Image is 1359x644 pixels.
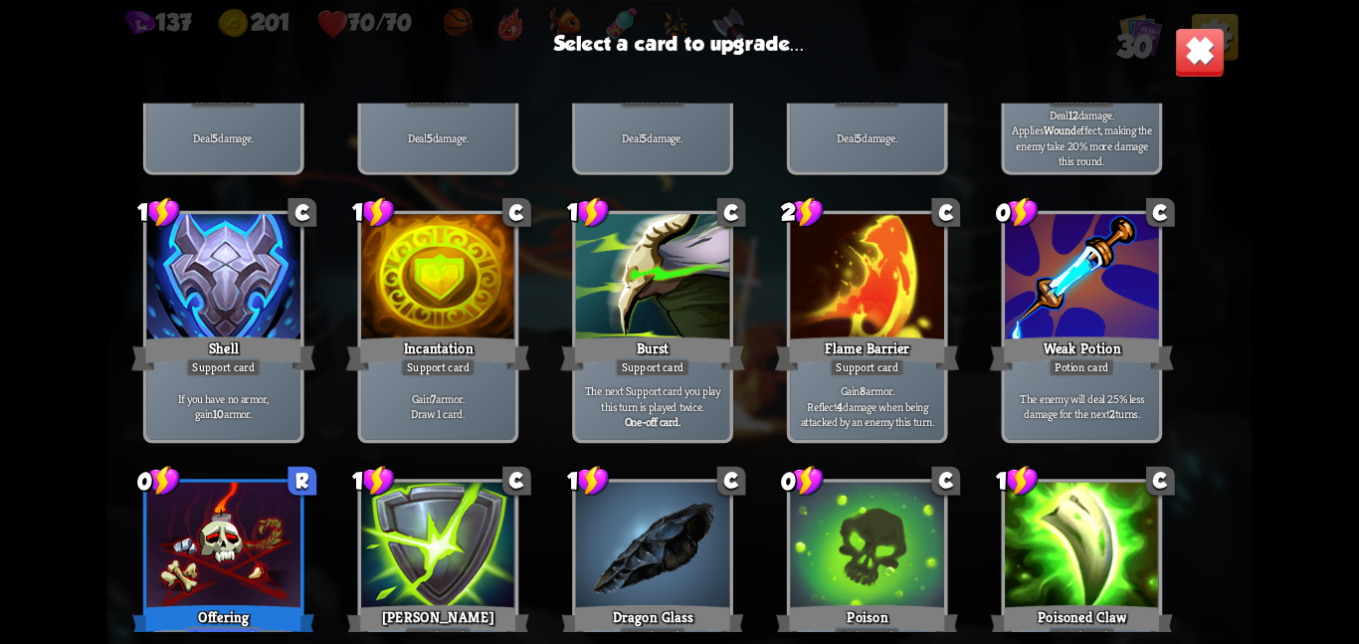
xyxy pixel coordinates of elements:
div: Scratch [560,65,744,106]
div: Attack card [834,90,900,108]
div: Claw [990,65,1174,106]
div: C [502,198,531,227]
b: 2 [1109,406,1115,421]
div: Incantation [346,332,530,373]
b: 10 [213,406,224,421]
div: 1 [352,196,395,228]
div: Poison [775,601,959,642]
div: C [717,466,746,495]
p: The enemy will deal 25% less damage for the next turns. [1009,390,1155,421]
p: Deal damage. Applies effect, making the enemy take 20% more damage this round. [1009,107,1155,168]
b: 7 [431,390,436,405]
div: C [1146,466,1175,495]
div: Attack card [619,90,685,108]
div: Poisoned Claw [990,601,1174,642]
div: Attack card [405,90,472,108]
div: 1 [567,196,610,228]
p: Gain armor. Reflect damage when being attacked by an enemy this turn. [794,383,940,429]
div: Weak Potion [990,332,1174,373]
div: 0 [137,465,180,497]
div: [PERSON_NAME] [346,601,530,642]
p: Deal damage. [365,129,511,144]
b: 5 [641,129,647,144]
div: 2 [781,196,824,228]
div: Scratch [346,65,530,106]
p: Deal damage. [150,129,296,144]
div: Scratch [775,65,959,106]
div: Offering [131,601,315,642]
b: 5 [856,129,862,144]
div: Flame Barrier [775,332,959,373]
div: Support card [186,358,261,377]
div: C [931,198,960,227]
div: Attack card [1049,90,1115,108]
div: Shell [131,332,315,373]
div: C [931,466,960,495]
div: Support card [615,358,689,377]
b: Wound [1044,122,1076,137]
div: C [288,198,316,227]
div: 1 [137,196,180,228]
p: If you have no armor, gain armor. [150,390,296,421]
div: Support card [830,358,904,377]
p: Deal damage. [580,129,726,144]
p: Gain armor. Draw 1 card. [365,390,511,421]
div: Dragon Glass [560,601,744,642]
b: 5 [427,129,433,144]
div: 1 [567,465,610,497]
b: 8 [860,383,866,398]
div: C [717,198,746,227]
div: Scratch [131,65,315,106]
div: 1 [352,465,395,497]
div: Potion card [1049,358,1114,377]
p: The next Support card you play this turn is played twice. [580,383,726,414]
div: Support card [401,358,476,377]
p: Deal damage. [794,129,940,144]
h3: Select a card to upgrade... [554,31,805,54]
img: close-button.png [1175,27,1225,77]
div: R [288,466,316,495]
b: 4 [837,398,843,413]
b: 5 [212,129,218,144]
b: 12 [1068,107,1078,122]
div: Burst [560,332,744,373]
div: 1 [996,465,1039,497]
div: Attack card [190,90,257,108]
div: C [1146,198,1175,227]
div: 0 [996,196,1039,228]
div: C [502,466,531,495]
b: One-off card. [625,413,681,428]
div: 0 [781,465,824,497]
